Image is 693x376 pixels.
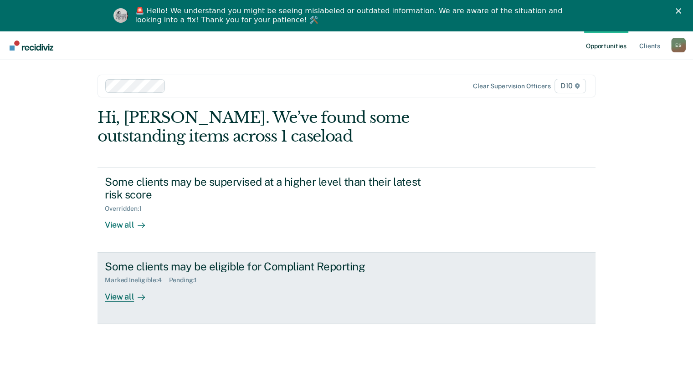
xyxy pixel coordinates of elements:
a: Clients [637,31,662,60]
a: Some clients may be supervised at a higher level than their latest risk scoreOverridden:1View all [98,168,595,253]
div: View all [105,213,156,230]
div: Some clients may be eligible for Compliant Reporting [105,260,425,273]
div: Clear supervision officers [473,82,550,90]
a: Some clients may be eligible for Compliant ReportingMarked Ineligible:4Pending:1View all [98,253,595,324]
div: Pending : 1 [169,276,205,284]
div: Overridden : 1 [105,205,149,213]
div: Marked Ineligible : 4 [105,276,169,284]
div: Close [676,8,685,14]
a: Opportunities [584,31,628,60]
img: Recidiviz [10,41,53,51]
div: View all [105,284,156,302]
div: E S [671,38,686,52]
div: Some clients may be supervised at a higher level than their latest risk score [105,175,425,202]
img: Profile image for Kim [113,8,128,23]
span: D10 [554,79,586,93]
button: Profile dropdown button [671,38,686,52]
div: Hi, [PERSON_NAME]. We’ve found some outstanding items across 1 caseload [98,108,496,146]
div: 🚨 Hello! We understand you might be seeing mislabeled or outdated information. We are aware of th... [135,6,565,25]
